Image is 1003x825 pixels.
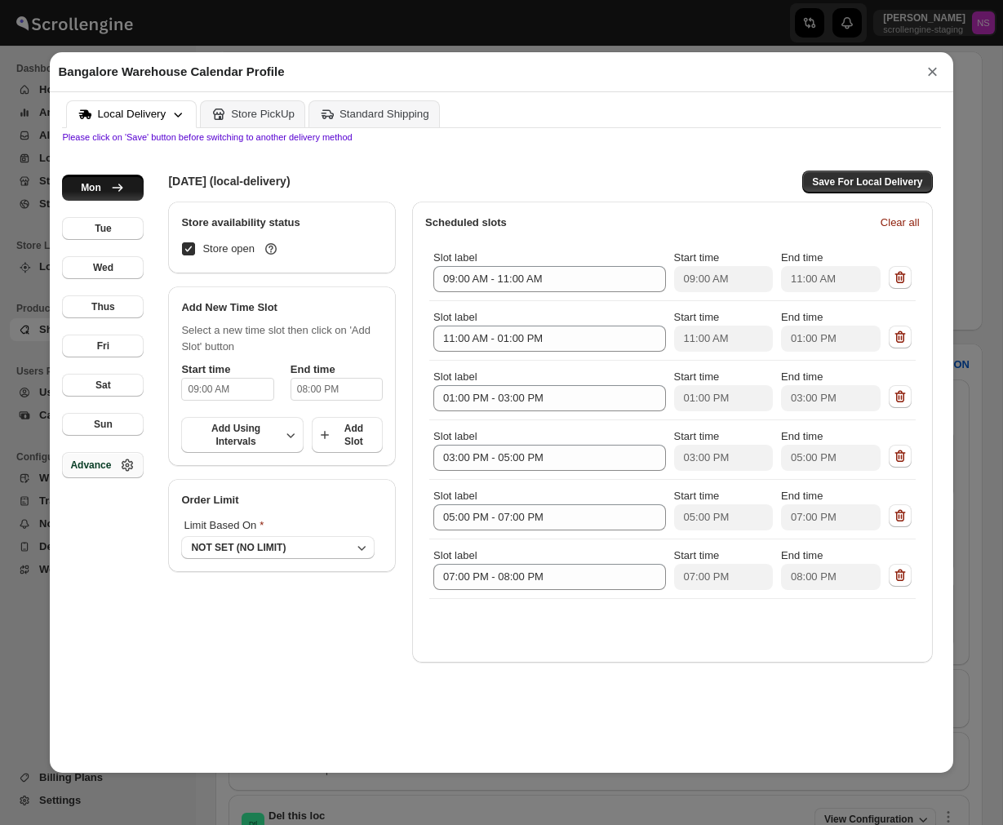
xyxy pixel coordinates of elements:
[66,100,197,128] button: Local Delivery
[871,210,930,236] button: Clear all
[181,417,303,453] button: Add Using Intervals
[781,250,880,292] div: End time
[674,548,773,590] div: Start time
[62,413,144,436] button: Sun
[97,339,109,353] div: Fri
[62,256,144,279] button: Wed
[62,175,144,201] button: Mon
[62,335,144,357] button: Fri
[674,428,773,471] div: Start time
[168,173,290,189] h5: [DATE] (local-delivery)
[781,488,880,530] div: End time
[312,417,383,453] button: Add Slot
[181,363,230,375] b: Start time
[340,108,429,120] div: Standard Shipping
[433,309,666,352] div: Slot label
[62,217,144,240] button: Tue
[425,215,868,231] h3: Scheduled slots
[181,322,383,355] p: Select a new time slot then click on 'Add Slot' button
[291,363,335,375] b: End time
[781,428,880,471] div: End time
[93,261,113,274] div: Wed
[95,379,111,392] div: Sat
[81,181,101,194] div: Mon
[91,300,115,313] div: Thus
[433,488,666,530] div: Slot label
[70,459,111,472] div: Advance
[62,132,940,142] p: Please click on 'Save' button before switching to another delivery method
[62,295,144,318] button: Thus
[97,108,166,120] div: Local Delivery
[433,250,666,292] div: Slot label
[781,309,880,352] div: End time
[181,215,383,231] h2: Store availability status
[191,422,280,448] span: Add Using Intervals
[231,108,295,120] div: Store PickUp
[921,60,945,83] button: ×
[433,428,666,471] div: Slot label
[200,100,305,127] button: Store PickUp
[433,548,666,590] div: Slot label
[674,250,773,292] div: Start time
[433,369,666,411] div: Slot label
[812,175,922,189] span: Save For Local Delivery
[335,422,373,448] span: Add Slot
[181,515,375,536] p: Limit Based On
[58,64,284,80] h2: Bangalore Warehouse Calendar Profile
[95,222,111,235] div: Tue
[674,369,773,411] div: Start time
[62,452,144,478] button: Advance
[674,488,773,530] div: Start time
[181,492,383,508] h2: Order Limit
[191,541,286,554] div: NOT SET (NO LIMIT)
[94,418,113,431] div: Sun
[202,241,279,257] span: Store open
[308,100,440,127] button: Standard Shipping
[181,299,383,316] h2: Add New Time Slot
[781,369,880,411] div: End time
[62,374,144,397] button: Sat
[674,309,773,352] div: Start time
[881,215,920,231] span: Clear all
[802,171,932,193] button: Save For Local Delivery
[781,548,880,590] div: End time
[181,536,375,559] button: NOT SET (NO LIMIT)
